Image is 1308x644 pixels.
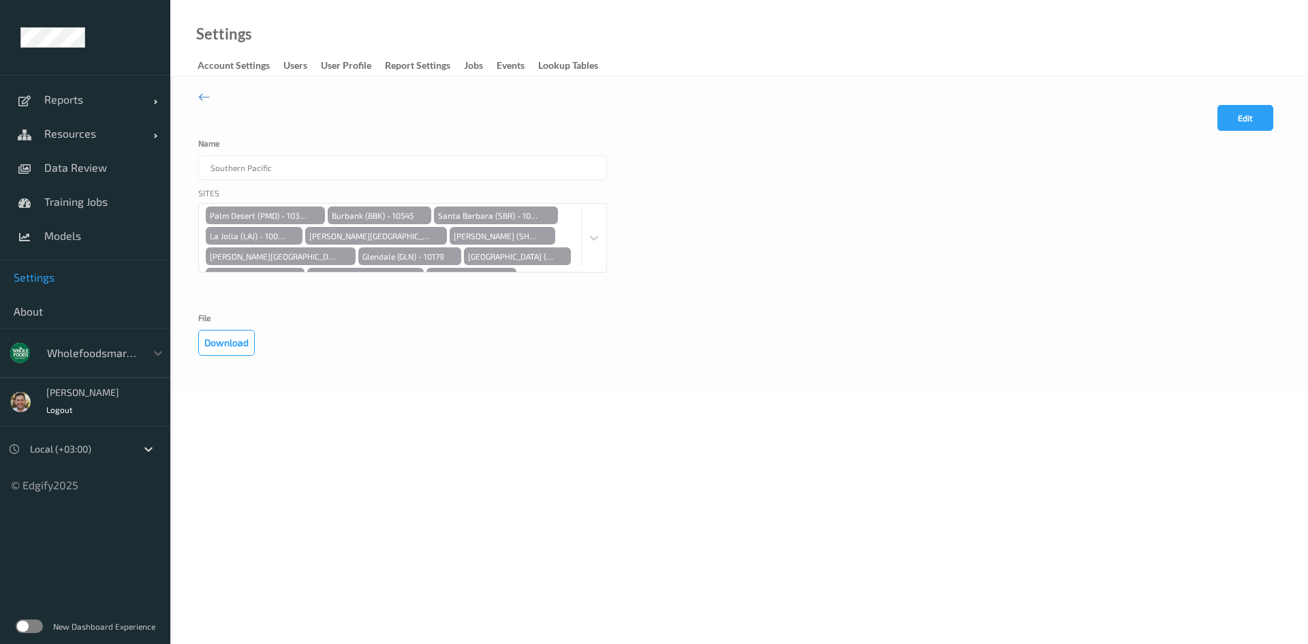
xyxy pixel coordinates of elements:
[198,313,334,330] label: File
[538,59,598,76] div: Lookup Tables
[196,27,252,41] a: Settings
[321,57,385,76] a: User Profile
[464,57,497,76] a: Jobs
[283,57,321,76] a: users
[497,59,525,76] div: events
[198,59,270,76] div: Account Settings
[198,330,255,356] button: Download
[198,57,283,76] a: Account Settings
[538,57,612,76] a: Lookup Tables
[283,59,307,76] div: users
[497,57,538,76] a: events
[321,59,371,76] div: User Profile
[385,57,464,76] a: Report Settings
[198,139,334,155] label: Name
[385,59,450,76] div: Report Settings
[198,187,607,203] div: Sites
[464,59,483,76] div: Jobs
[1217,105,1273,131] button: Edit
